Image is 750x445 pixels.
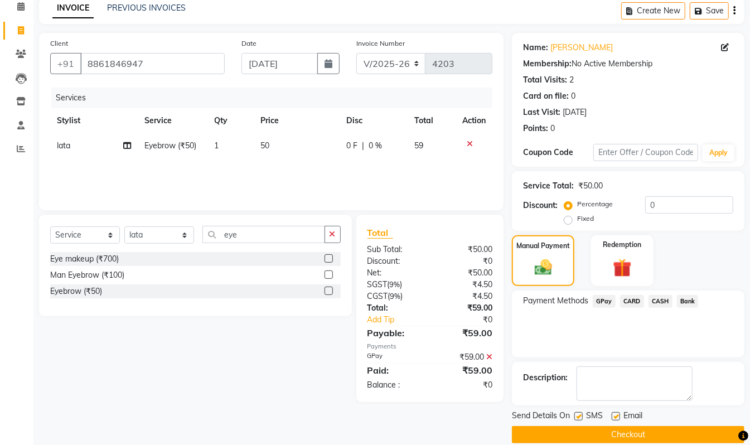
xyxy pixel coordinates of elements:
div: ₹0 [430,255,501,267]
div: ₹4.50 [430,279,501,291]
div: Payable: [359,326,430,340]
a: PREVIOUS INVOICES [107,3,186,13]
div: 0 [571,90,575,102]
div: ( ) [359,279,430,291]
div: 2 [569,74,574,86]
th: Action [456,108,492,133]
span: 50 [260,141,269,151]
div: No Active Membership [523,58,733,70]
th: Qty [207,108,254,133]
div: Balance : [359,379,430,391]
div: Total Visits: [523,74,567,86]
span: CARD [620,295,644,308]
button: Save [690,2,729,20]
th: Stylist [50,108,138,133]
span: 9% [390,292,401,301]
div: [DATE] [563,107,587,118]
input: Search by Name/Mobile/Email/Code [80,53,225,74]
button: Checkout [512,426,744,443]
img: _gift.svg [607,257,637,279]
label: Manual Payment [516,241,570,251]
span: 1 [214,141,219,151]
div: Service Total: [523,180,574,192]
div: ₹50.00 [430,244,501,255]
div: Membership: [523,58,572,70]
div: Eyebrow (₹50) [50,286,102,297]
label: Client [50,38,68,49]
span: 0 % [369,140,382,152]
div: ₹59.00 [430,302,501,314]
span: Payment Methods [523,295,588,307]
div: Total: [359,302,430,314]
span: | [362,140,364,152]
span: SMS [586,410,603,424]
div: Sub Total: [359,244,430,255]
img: _cash.svg [529,258,558,278]
div: ₹0 [430,379,501,391]
span: SGST [367,279,388,289]
input: Search or Scan [202,226,325,243]
span: CGST [367,291,388,301]
button: Create New [621,2,685,20]
input: Enter Offer / Coupon Code [593,144,698,161]
div: ( ) [359,291,430,302]
label: Percentage [577,199,613,209]
div: Points: [523,123,548,134]
label: Invoice Number [356,38,405,49]
th: Price [254,108,340,133]
span: Total [367,227,393,239]
div: Card on file: [523,90,569,102]
button: +91 [50,53,81,74]
div: ₹4.50 [430,291,501,302]
span: Eyebrow (₹50) [144,141,196,151]
div: Man Eyebrow (₹100) [50,269,124,281]
div: Paid: [359,364,430,377]
span: Email [623,410,642,424]
div: Services [51,88,501,108]
div: ₹59.00 [430,351,501,363]
span: CASH [649,295,672,308]
span: lata [57,141,70,151]
span: 0 F [346,140,357,152]
div: Coupon Code [523,147,593,158]
label: Date [241,38,257,49]
div: Last Visit: [523,107,560,118]
div: 0 [550,123,555,134]
span: Bank [677,295,699,308]
span: GPay [593,295,616,308]
div: Discount: [523,200,558,211]
button: Apply [703,144,734,161]
div: ₹0 [442,314,501,326]
div: GPay [359,351,430,363]
div: Name: [523,42,548,54]
div: Payments [367,342,493,351]
div: ₹59.00 [430,364,501,377]
span: 59 [414,141,423,151]
th: Service [138,108,207,133]
a: Add Tip [359,314,442,326]
label: Fixed [577,214,594,224]
div: Description: [523,372,568,384]
div: ₹59.00 [430,326,501,340]
span: Send Details On [512,410,570,424]
label: Redemption [603,240,641,250]
th: Disc [340,108,408,133]
div: Discount: [359,255,430,267]
div: ₹50.00 [578,180,603,192]
a: [PERSON_NAME] [550,42,613,54]
div: Eye makeup (₹700) [50,253,119,265]
th: Total [408,108,456,133]
div: ₹50.00 [430,267,501,279]
div: Net: [359,267,430,279]
span: 9% [390,280,400,289]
